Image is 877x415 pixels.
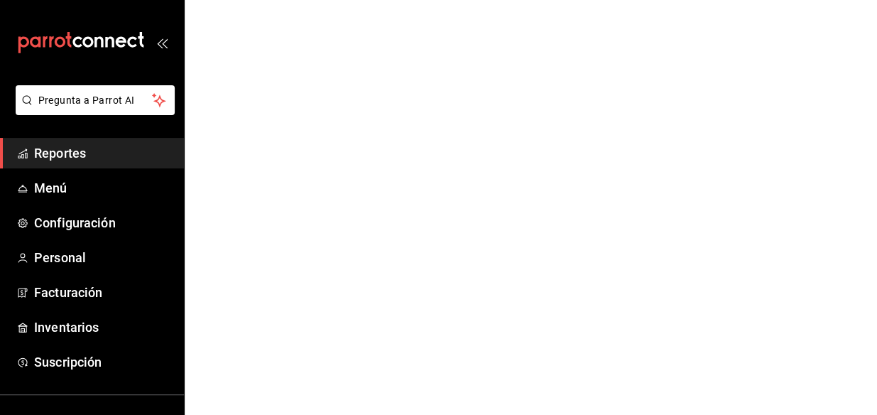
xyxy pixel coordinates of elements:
button: Pregunta a Parrot AI [16,85,175,115]
span: Facturación [34,283,173,302]
span: Reportes [34,144,173,163]
a: Pregunta a Parrot AI [10,103,175,118]
span: Inventarios [34,318,173,337]
span: Suscripción [34,352,173,372]
span: Configuración [34,213,173,232]
span: Personal [34,248,173,267]
span: Menú [34,178,173,198]
button: open_drawer_menu [156,37,168,48]
span: Pregunta a Parrot AI [38,93,153,108]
